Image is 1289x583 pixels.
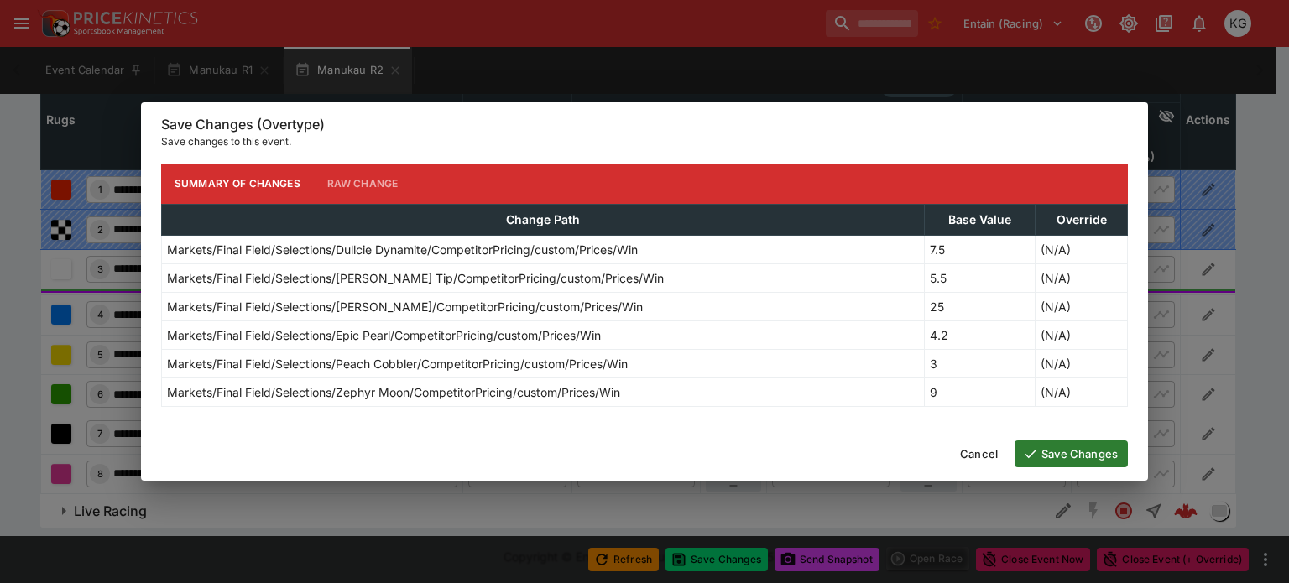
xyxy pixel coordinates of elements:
[167,241,638,258] p: Markets/Final Field/Selections/Dullcie Dynamite/CompetitorPricing/custom/Prices/Win
[161,164,314,204] button: Summary of Changes
[1036,320,1128,349] td: (N/A)
[167,269,664,287] p: Markets/Final Field/Selections/[PERSON_NAME] Tip/CompetitorPricing/custom/Prices/Win
[925,263,1036,292] td: 5.5
[1036,204,1128,235] th: Override
[1036,235,1128,263] td: (N/A)
[925,320,1036,349] td: 4.2
[1015,440,1128,467] button: Save Changes
[925,235,1036,263] td: 7.5
[925,292,1036,320] td: 25
[314,164,412,204] button: Raw Change
[167,326,601,344] p: Markets/Final Field/Selections/Epic Pearl/CompetitorPricing/custom/Prices/Win
[167,298,643,315] p: Markets/Final Field/Selections/[PERSON_NAME]/CompetitorPricing/custom/Prices/Win
[161,116,1128,133] h6: Save Changes (Overtype)
[162,204,925,235] th: Change Path
[925,204,1036,235] th: Base Value
[161,133,1128,150] p: Save changes to this event.
[925,377,1036,406] td: 9
[1036,349,1128,377] td: (N/A)
[950,440,1008,467] button: Cancel
[1036,377,1128,406] td: (N/A)
[167,383,620,401] p: Markets/Final Field/Selections/Zephyr Moon/CompetitorPricing/custom/Prices/Win
[167,355,628,372] p: Markets/Final Field/Selections/Peach Cobbler/CompetitorPricing/custom/Prices/Win
[925,349,1036,377] td: 3
[1036,263,1128,292] td: (N/A)
[1036,292,1128,320] td: (N/A)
